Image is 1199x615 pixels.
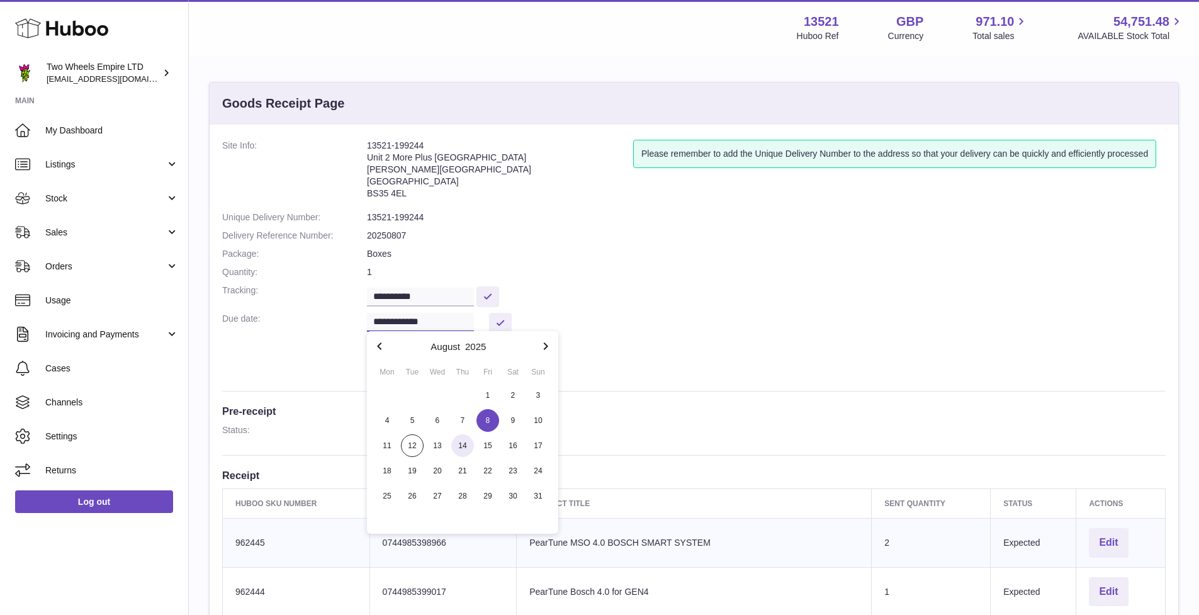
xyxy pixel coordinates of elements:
[425,458,450,483] button: 20
[425,408,450,433] button: 6
[451,485,474,507] span: 28
[425,433,450,458] button: 13
[222,212,367,223] dt: Unique Delivery Number:
[1078,13,1184,42] a: 54,751.48 AVAILABLE Stock Total
[450,483,475,509] button: 28
[517,518,872,567] td: PearTune MSO 4.0 BOSCH SMART SYSTEM
[1078,30,1184,42] span: AVAILABLE Stock Total
[991,488,1076,518] th: Status
[45,329,166,341] span: Invoicing and Payments
[1113,13,1169,30] span: 54,751.48
[526,366,551,378] div: Sun
[47,61,160,85] div: Two Wheels Empire LTD
[527,460,549,482] span: 24
[374,483,400,509] button: 25
[527,485,549,507] span: 31
[426,409,449,432] span: 6
[476,384,499,407] span: 1
[45,159,166,171] span: Listings
[476,460,499,482] span: 22
[426,485,449,507] span: 27
[526,383,551,408] button: 3
[475,366,500,378] div: Fri
[500,383,526,408] button: 2
[223,488,370,518] th: Huboo SKU Number
[222,95,345,112] h3: Goods Receipt Page
[222,140,367,205] dt: Site Info:
[367,230,1166,242] dd: 20250807
[451,409,474,432] span: 7
[500,458,526,483] button: 23
[476,485,499,507] span: 29
[500,408,526,433] button: 9
[400,366,425,378] div: Tue
[367,212,1166,223] dd: 13521-199244
[527,384,549,407] span: 3
[451,434,474,457] span: 14
[45,363,179,375] span: Cases
[45,397,179,409] span: Channels
[502,409,524,432] span: 9
[426,460,449,482] span: 20
[804,13,839,30] strong: 13521
[222,404,1166,418] h3: Pre-receipt
[502,434,524,457] span: 16
[465,342,486,351] button: 2025
[976,13,1014,30] span: 971.10
[376,485,398,507] span: 25
[872,488,991,518] th: Sent Quantity
[896,13,923,30] strong: GBP
[45,193,166,205] span: Stock
[222,266,367,278] dt: Quantity:
[400,433,425,458] button: 12
[45,227,166,239] span: Sales
[45,125,179,137] span: My Dashboard
[401,485,424,507] span: 26
[426,434,449,457] span: 13
[367,424,1166,436] dd: Expected
[476,434,499,457] span: 15
[450,458,475,483] button: 21
[367,248,1166,260] dd: Boxes
[502,485,524,507] span: 30
[476,409,499,432] span: 8
[475,433,500,458] button: 15
[376,434,398,457] span: 11
[374,433,400,458] button: 11
[991,518,1076,567] td: Expected
[502,384,524,407] span: 2
[369,518,517,567] td: 0744985398966
[376,460,398,482] span: 18
[374,408,400,433] button: 4
[45,295,179,307] span: Usage
[223,518,370,567] td: 962445
[425,483,450,509] button: 27
[526,408,551,433] button: 10
[222,313,367,334] dt: Due date:
[500,366,526,378] div: Sat
[972,13,1028,42] a: 971.10 Total sales
[475,458,500,483] button: 22
[45,431,179,443] span: Settings
[1076,488,1166,518] th: Actions
[972,30,1028,42] span: Total sales
[517,488,872,518] th: Product title
[1089,528,1128,558] button: Edit
[15,490,173,513] a: Log out
[222,424,367,436] dt: Status:
[222,248,367,260] dt: Package:
[367,266,1166,278] dd: 1
[15,64,34,82] img: justas@twowheelsempire.com
[526,433,551,458] button: 17
[400,458,425,483] button: 19
[374,458,400,483] button: 18
[475,408,500,433] button: 8
[400,408,425,433] button: 5
[633,140,1156,168] div: Please remember to add the Unique Delivery Number to the address so that your delivery can be qui...
[502,460,524,482] span: 23
[450,433,475,458] button: 14
[222,468,1166,482] h3: Receipt
[401,460,424,482] span: 19
[450,408,475,433] button: 7
[367,140,633,205] address: 13521-199244 Unit 2 More Plus [GEOGRAPHIC_DATA] [PERSON_NAME][GEOGRAPHIC_DATA] [GEOGRAPHIC_DATA] ...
